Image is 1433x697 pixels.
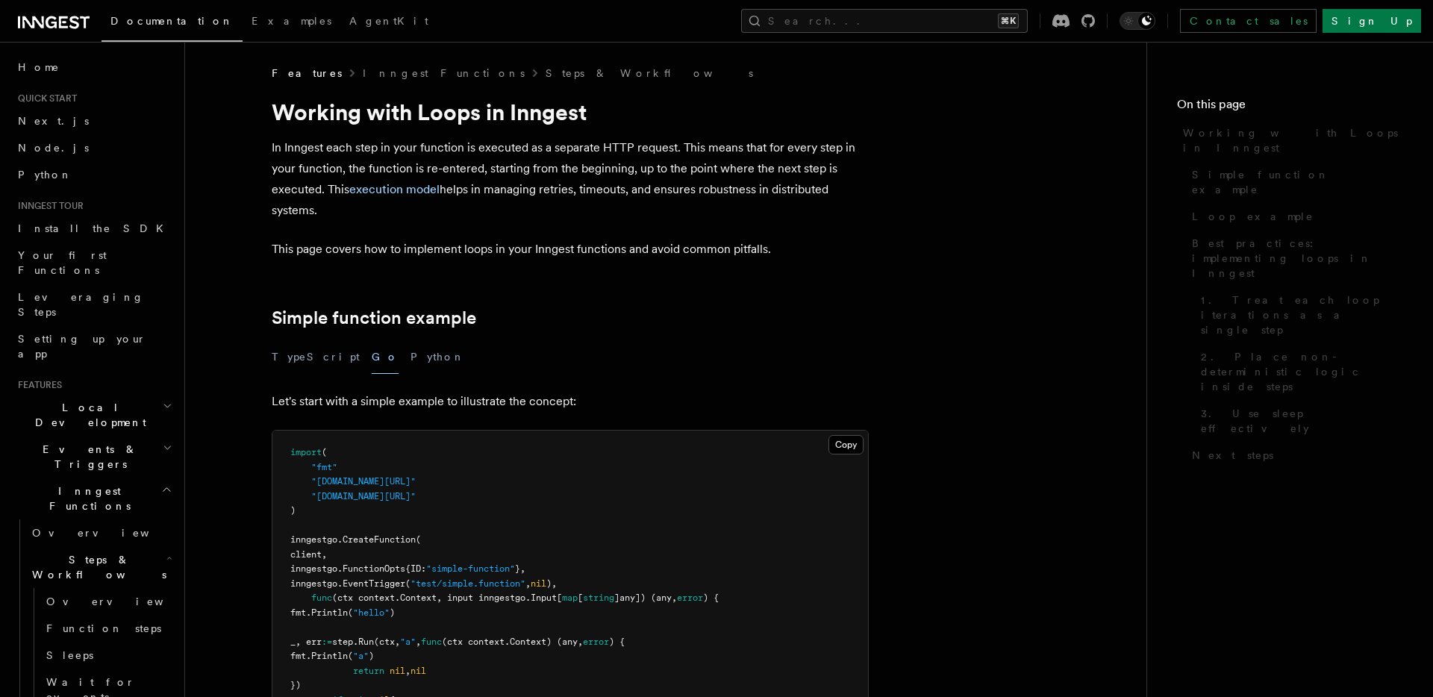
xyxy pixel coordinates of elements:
[390,607,395,618] span: )
[272,307,476,328] a: Simple function example
[26,546,175,588] button: Steps & Workflows
[358,637,374,647] span: Run
[1195,287,1403,343] a: 1. Treat each loop iterations as a single step
[741,9,1028,33] button: Search...⌘K
[18,291,144,318] span: Leveraging Steps
[12,400,163,430] span: Local Development
[349,182,440,196] a: execution model
[442,637,583,647] span: (ctx context.Context) (any,
[515,563,525,574] span: },
[12,484,161,513] span: Inngest Functions
[40,615,175,642] a: Function steps
[609,637,625,647] span: ) {
[614,593,677,603] span: ]any]) (any,
[18,60,60,75] span: Home
[311,462,337,472] span: "fmt"
[1201,293,1403,337] span: 1. Treat each loop iterations as a single step
[677,593,703,603] span: error
[311,491,416,501] span: "[DOMAIN_NAME][URL]"
[12,134,175,161] a: Node.js
[46,622,161,634] span: Function steps
[290,447,322,457] span: import
[348,651,353,661] span: (
[1195,343,1403,400] a: 2. Place non-deterministic logic inside steps
[332,593,562,603] span: (ctx context.Context, input inngestgo.Input[
[290,680,301,690] span: })
[828,435,864,454] button: Copy
[272,239,869,260] p: This page covers how to implement loops in your Inngest functions and avoid common pitfalls.
[12,161,175,188] a: Python
[1177,96,1403,119] h4: On this page
[32,527,186,539] span: Overview
[1201,406,1403,436] span: 3. Use sleep effectively
[578,593,583,603] span: [
[46,596,200,607] span: Overview
[363,66,525,81] a: Inngest Functions
[18,169,72,181] span: Python
[1192,209,1314,224] span: Loop example
[405,578,410,589] span: (
[18,333,146,360] span: Setting up your app
[410,340,465,374] button: Python
[272,137,869,221] p: In Inngest each step in your function is executed as a separate HTTP request. This means that for...
[332,637,358,647] span: step.
[1183,125,1403,155] span: Working with Loops in Inngest
[562,593,578,603] span: map
[1186,203,1403,230] a: Loop example
[1186,442,1403,469] a: Next steps
[18,222,172,234] span: Install the SDK
[290,607,311,618] span: fmt.
[1195,400,1403,442] a: 3. Use sleep effectively
[390,666,405,676] span: nil
[311,651,348,661] span: Println
[343,578,405,589] span: EventTrigger
[353,651,369,661] span: "a"
[583,593,614,603] span: string
[1323,9,1421,33] a: Sign Up
[374,637,400,647] span: (ctx,
[18,249,107,276] span: Your first Functions
[46,649,93,661] span: Sleeps
[1186,230,1403,287] a: Best practices: implementing loops in Inngest
[343,534,416,545] span: CreateFunction
[1120,12,1155,30] button: Toggle dark mode
[410,666,426,676] span: nil
[12,200,84,212] span: Inngest tour
[583,637,609,647] span: error
[348,607,353,618] span: (
[26,552,166,582] span: Steps & Workflows
[421,637,442,647] span: func
[1201,349,1403,394] span: 2. Place non-deterministic logic inside steps
[416,534,421,545] span: (
[349,15,428,27] span: AgentKit
[290,651,311,661] span: fmt.
[416,637,421,647] span: ,
[40,588,175,615] a: Overview
[353,607,390,618] span: "hello"
[102,4,243,42] a: Documentation
[1186,161,1403,203] a: Simple function example
[290,637,322,647] span: _, err
[290,505,296,516] span: )
[546,578,557,589] span: ),
[290,563,426,574] span: inngestgo.FunctionOpts{ID:
[12,107,175,134] a: Next.js
[12,54,175,81] a: Home
[340,4,437,40] a: AgentKit
[40,642,175,669] a: Sleeps
[369,651,374,661] span: )
[311,607,348,618] span: Println
[290,534,343,545] span: inngestgo.
[252,15,331,27] span: Examples
[410,578,525,589] span: "test/simple.function"
[426,563,515,574] span: "simple-function"
[12,242,175,284] a: Your first Functions
[26,519,175,546] a: Overview
[12,442,163,472] span: Events & Triggers
[525,578,531,589] span: ,
[18,115,89,127] span: Next.js
[703,593,719,603] span: ) {
[1192,236,1403,281] span: Best practices: implementing loops in Inngest
[1192,167,1403,197] span: Simple function example
[400,637,416,647] span: "a"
